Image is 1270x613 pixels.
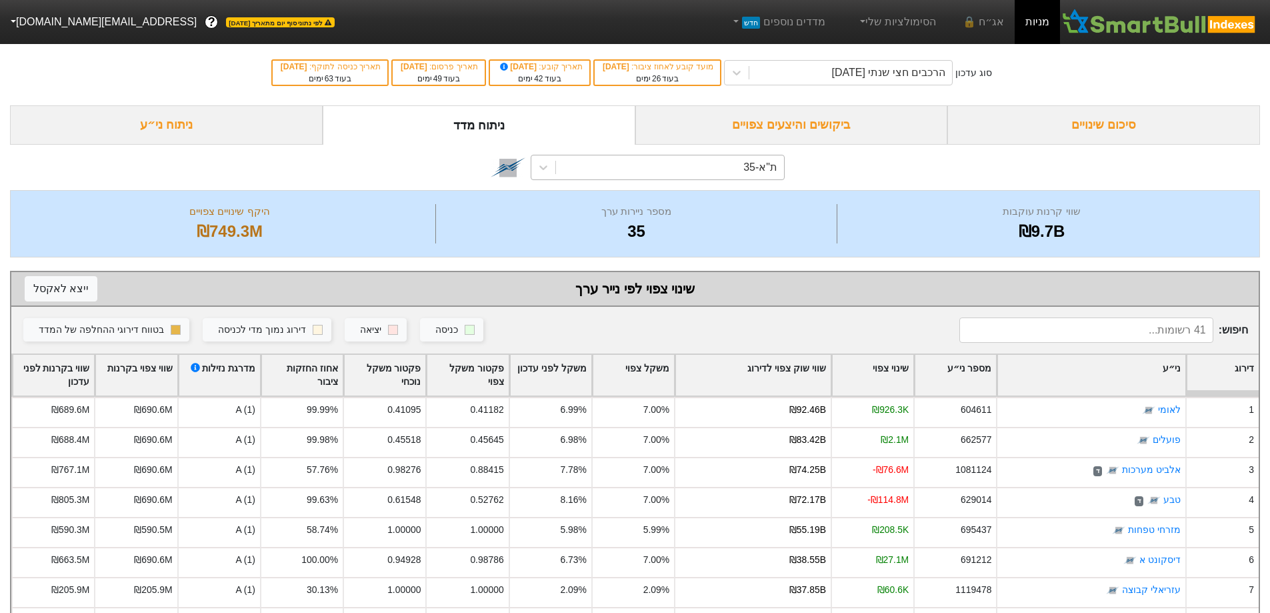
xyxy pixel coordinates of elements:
[955,66,992,80] div: סוג עדכון
[873,463,909,477] div: -₪76.6M
[1139,555,1181,566] a: דיסקונט א
[789,403,826,417] div: ₪92.46B
[344,355,425,396] div: Toggle SortBy
[841,204,1243,219] div: שווי קרנות עוקבות
[134,403,172,417] div: ₪690.6M
[51,523,89,537] div: ₪590.3M
[643,583,669,597] div: 2.09%
[51,493,89,507] div: ₪805.3M
[961,433,991,447] div: 662577
[307,493,338,507] div: 99.63%
[593,355,674,396] div: Toggle SortBy
[1123,554,1137,568] img: tase link
[307,433,338,447] div: 99.98%
[189,362,255,390] div: מדרגת נזילות
[10,105,323,145] div: ניתוח ני״ע
[497,73,583,85] div: בעוד ימים
[789,523,826,537] div: ₪55.19B
[1112,524,1125,538] img: tase link
[635,105,948,145] div: ביקושים והיצעים צפויים
[789,553,826,567] div: ₪38.55B
[915,355,996,396] div: Toggle SortBy
[51,463,89,477] div: ₪767.1M
[1158,405,1181,416] a: לאומי
[307,403,338,417] div: 99.99%
[1249,403,1254,417] div: 1
[1122,585,1181,596] a: עזריאלי קבוצה
[387,583,421,597] div: 1.00000
[345,318,407,342] button: יציאה
[470,493,503,507] div: 0.52762
[841,219,1243,243] div: ₪9.7B
[643,463,669,477] div: 7.00%
[725,9,831,35] a: מדדים נוספיםחדש
[323,105,635,145] div: ניתוח מדד
[643,493,669,507] div: 7.00%
[208,13,215,31] span: ?
[1142,404,1155,418] img: tase link
[134,553,172,567] div: ₪690.6M
[226,17,334,27] span: לפי נתוני סוף יום מתאריך [DATE]
[435,323,458,338] div: כניסה
[470,553,503,567] div: 0.98786
[387,553,421,567] div: 0.94928
[876,553,909,567] div: ₪27.1M
[789,463,826,477] div: ₪74.25B
[177,397,260,427] div: A (1)
[675,355,831,396] div: Toggle SortBy
[307,463,338,477] div: 57.76%
[743,159,777,175] div: ת"א-35
[27,204,432,219] div: היקף שינויים צפויים
[177,547,260,577] div: A (1)
[433,74,442,83] span: 49
[13,355,94,396] div: Toggle SortBy
[1147,494,1161,508] img: tase link
[561,583,587,597] div: 2.09%
[643,523,669,537] div: 5.99%
[498,62,539,71] span: [DATE]
[261,355,343,396] div: Toggle SortBy
[134,463,172,477] div: ₪690.6M
[561,403,587,417] div: 6.99%
[23,318,189,342] button: בטווח דירוגי ההחלפה של המדד
[360,323,381,338] div: יציאה
[1187,355,1259,396] div: Toggle SortBy
[1249,553,1254,567] div: 6
[51,403,89,417] div: ₪689.6M
[203,318,331,342] button: דירוג נמוך מדי לכניסה
[789,493,826,507] div: ₪72.17B
[51,553,89,567] div: ₪663.5M
[401,62,429,71] span: [DATE]
[177,427,260,457] div: A (1)
[325,74,333,83] span: 63
[947,105,1260,145] div: סיכום שינויים
[281,62,309,71] span: [DATE]
[561,493,587,507] div: 8.16%
[832,65,946,81] div: הרכבים חצי שנתי [DATE]
[387,433,421,447] div: 0.45518
[561,523,587,537] div: 5.98%
[872,523,909,537] div: ₪208.5K
[561,553,587,567] div: 6.73%
[39,323,164,338] div: בטווח דירוגי ההחלפה של המדד
[470,523,503,537] div: 1.00000
[177,577,260,607] div: A (1)
[1060,9,1259,35] img: SmartBull
[427,355,508,396] div: Toggle SortBy
[961,523,991,537] div: 695437
[470,583,503,597] div: 1.00000
[439,219,833,243] div: 35
[491,150,525,185] img: tase link
[497,61,583,73] div: תאריך קובע :
[307,583,338,597] div: 30.13%
[601,73,713,85] div: בעוד ימים
[789,583,826,597] div: ₪37.85B
[279,73,381,85] div: בעוד ימים
[1106,584,1119,598] img: tase link
[652,74,661,83] span: 26
[955,583,991,597] div: 1119478
[470,403,503,417] div: 0.41182
[601,61,713,73] div: מועד קובע לאחוז ציבור :
[95,355,177,396] div: Toggle SortBy
[1106,464,1119,478] img: tase link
